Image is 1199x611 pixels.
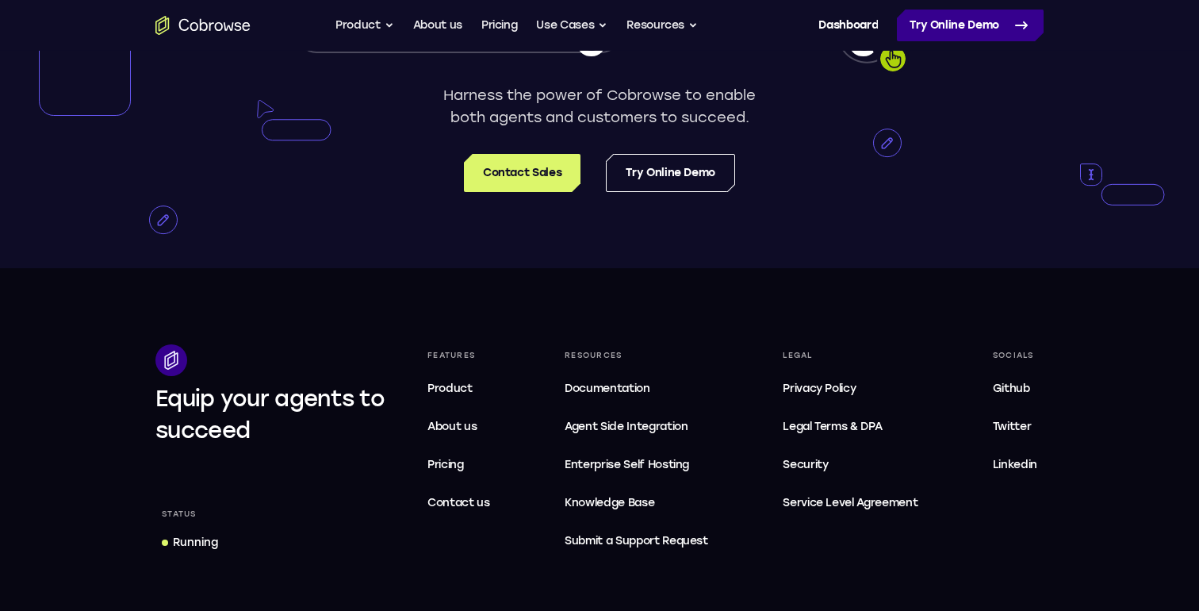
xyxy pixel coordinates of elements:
[606,154,735,192] a: Try Online Demo
[986,344,1044,367] div: Socials
[626,10,698,41] button: Resources
[986,411,1044,443] a: Twitter
[421,487,496,519] a: Contact us
[565,496,654,509] span: Knowledge Base
[155,528,224,557] a: Running
[481,10,518,41] a: Pricing
[565,455,708,475] span: Enterprise Self Hosting
[413,10,462,41] a: About us
[565,532,708,551] span: Submit a Support Request
[421,373,496,405] a: Product
[986,449,1044,481] a: Linkedin
[558,344,714,367] div: Resources
[783,420,882,433] span: Legal Terms & DPA
[993,458,1037,471] span: Linkedin
[783,494,917,513] span: Service Level Agreement
[993,420,1032,433] span: Twitter
[558,373,714,405] a: Documentation
[986,373,1044,405] a: Github
[565,417,708,436] span: Agent Side Integration
[776,373,924,405] a: Privacy Policy
[421,344,496,367] div: Features
[438,84,762,129] p: Harness the power of Cobrowse to enable both agents and customers to succeed.
[558,525,714,557] a: Submit a Support Request
[427,382,473,395] span: Product
[783,382,856,395] span: Privacy Policy
[897,10,1044,41] a: Try Online Demo
[427,458,464,471] span: Pricing
[155,503,203,525] div: Status
[818,10,878,41] a: Dashboard
[421,411,496,443] a: About us
[421,449,496,481] a: Pricing
[427,420,477,433] span: About us
[155,16,251,35] a: Go to the home page
[536,10,607,41] button: Use Cases
[783,458,828,471] span: Security
[558,487,714,519] a: Knowledge Base
[335,10,394,41] button: Product
[558,411,714,443] a: Agent Side Integration
[558,449,714,481] a: Enterprise Self Hosting
[776,411,924,443] a: Legal Terms & DPA
[155,385,385,444] span: Equip your agents to succeed
[565,382,649,395] span: Documentation
[776,344,924,367] div: Legal
[173,535,218,551] div: Running
[776,487,924,519] a: Service Level Agreement
[464,154,580,192] a: Contact Sales
[993,382,1030,395] span: Github
[427,496,490,509] span: Contact us
[776,449,924,481] a: Security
